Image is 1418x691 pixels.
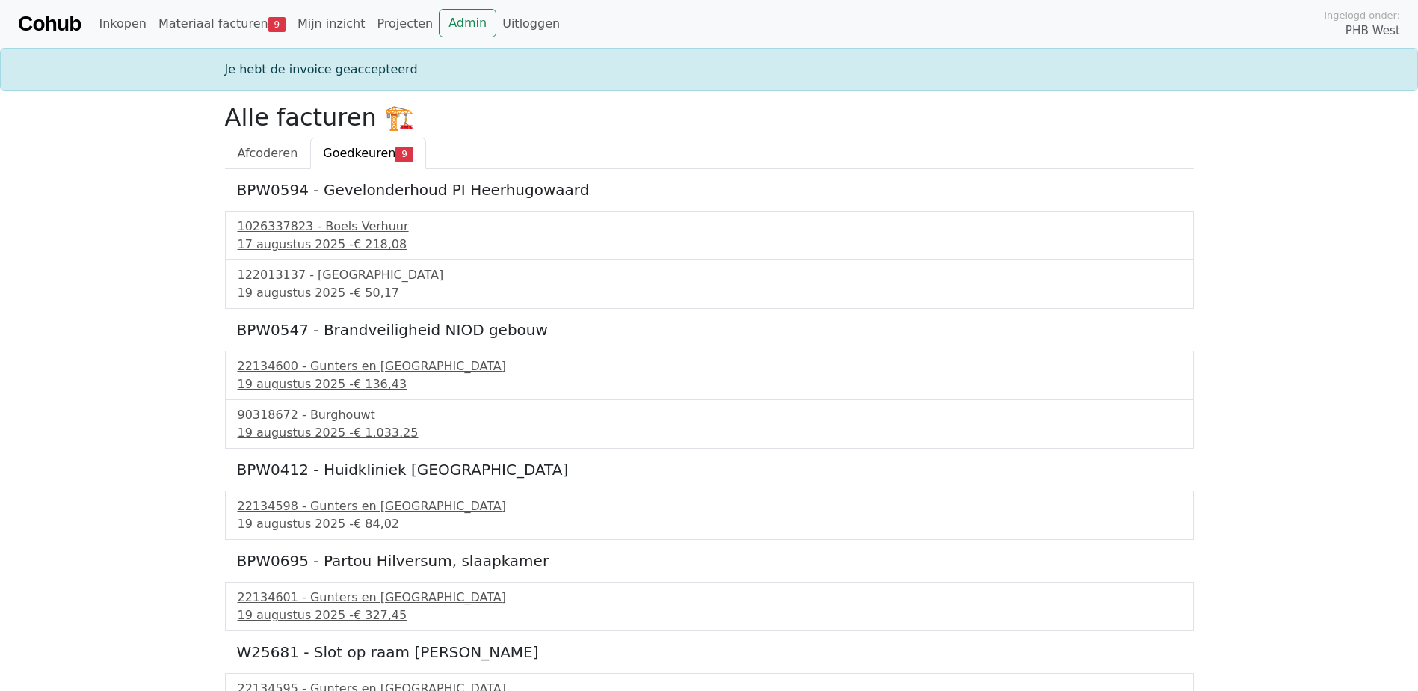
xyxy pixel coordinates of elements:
h5: BPW0594 - Gevelonderhoud PI Heerhugowaard [237,181,1182,199]
span: Ingelogd onder: [1324,8,1400,22]
div: 122013137 - [GEOGRAPHIC_DATA] [238,266,1181,284]
a: Admin [439,9,496,37]
span: 9 [268,17,286,32]
span: € 50,17 [354,286,399,300]
span: 9 [395,147,413,162]
h5: BPW0695 - Partou Hilversum, slaapkamer [237,552,1182,570]
a: 90318672 - Burghouwt19 augustus 2025 -€ 1.033,25 [238,406,1181,442]
div: 1026337823 - Boels Verhuur [238,218,1181,236]
a: Cohub [18,6,81,42]
div: 22134600 - Gunters en [GEOGRAPHIC_DATA] [238,357,1181,375]
h5: BPW0547 - Brandveiligheid NIOD gebouw [237,321,1182,339]
span: Afcoderen [238,146,298,160]
div: 17 augustus 2025 - [238,236,1181,254]
h5: BPW0412 - Huidkliniek [GEOGRAPHIC_DATA] [237,461,1182,479]
div: 19 augustus 2025 - [238,606,1181,624]
span: € 327,45 [354,608,407,622]
a: Uitloggen [496,9,566,39]
div: 90318672 - Burghouwt [238,406,1181,424]
div: 19 augustus 2025 - [238,515,1181,533]
a: Mijn inzicht [292,9,372,39]
span: PHB West [1345,22,1400,40]
a: Afcoderen [225,138,311,169]
a: 1026337823 - Boels Verhuur17 augustus 2025 -€ 218,08 [238,218,1181,254]
span: Goedkeuren [323,146,395,160]
span: € 84,02 [354,517,399,531]
a: Inkopen [93,9,152,39]
div: 22134598 - Gunters en [GEOGRAPHIC_DATA] [238,497,1181,515]
a: 22134598 - Gunters en [GEOGRAPHIC_DATA]19 augustus 2025 -€ 84,02 [238,497,1181,533]
a: 122013137 - [GEOGRAPHIC_DATA]19 augustus 2025 -€ 50,17 [238,266,1181,302]
div: 19 augustus 2025 - [238,375,1181,393]
div: 22134601 - Gunters en [GEOGRAPHIC_DATA] [238,589,1181,606]
div: 19 augustus 2025 - [238,284,1181,302]
span: € 1.033,25 [354,426,419,440]
span: € 218,08 [354,237,407,251]
a: Goedkeuren9 [310,138,425,169]
h5: W25681 - Slot op raam [PERSON_NAME] [237,643,1182,661]
span: € 136,43 [354,377,407,391]
a: 22134601 - Gunters en [GEOGRAPHIC_DATA]19 augustus 2025 -€ 327,45 [238,589,1181,624]
div: Je hebt de invoice geaccepteerd [216,61,1203,79]
div: 19 augustus 2025 - [238,424,1181,442]
h2: Alle facturen 🏗️ [225,103,1194,132]
a: 22134600 - Gunters en [GEOGRAPHIC_DATA]19 augustus 2025 -€ 136,43 [238,357,1181,393]
a: Materiaal facturen9 [152,9,292,39]
a: Projecten [371,9,439,39]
